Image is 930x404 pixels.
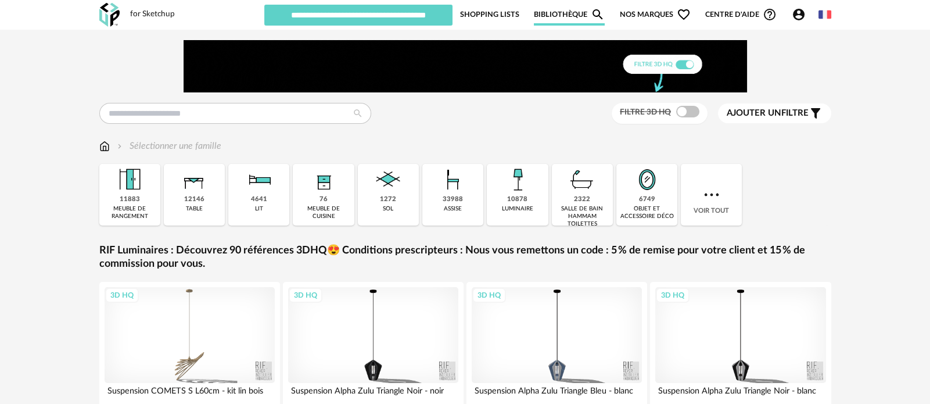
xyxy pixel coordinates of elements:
span: filtre [727,108,809,119]
span: Account Circle icon [792,8,806,22]
img: Meuble%20de%20rangement.png [114,164,145,195]
div: 33988 [443,195,463,204]
div: 2322 [574,195,590,204]
span: Heart Outline icon [677,8,691,22]
img: more.7b13dc1.svg [701,184,722,205]
div: table [186,205,203,213]
img: svg+xml;base64,PHN2ZyB3aWR0aD0iMTYiIGhlaWdodD0iMTYiIHZpZXdCb3g9IjAgMCAxNiAxNiIgZmlsbD0ibm9uZSIgeG... [115,140,124,153]
button: Ajouter unfiltre Filter icon [718,103,831,123]
div: 3D HQ [105,288,139,303]
div: 6749 [639,195,655,204]
img: Miroir.png [631,164,663,195]
div: lit [255,205,263,213]
div: meuble de rangement [103,205,157,220]
div: salle de bain hammam toilettes [555,205,609,228]
div: objet et accessoire déco [620,205,674,220]
div: for Sketchup [130,9,175,20]
img: Luminaire.png [502,164,533,195]
div: 4641 [251,195,267,204]
span: Ajouter un [727,109,781,117]
span: Centre d'aideHelp Circle Outline icon [705,8,777,22]
div: Voir tout [681,164,742,226]
img: svg+xml;base64,PHN2ZyB3aWR0aD0iMTYiIGhlaWdodD0iMTciIHZpZXdCb3g9IjAgMCAxNiAxNyIgZmlsbD0ibm9uZSIgeG... [99,140,110,153]
div: 11883 [120,195,140,204]
span: Account Circle icon [792,8,811,22]
div: sol [383,205,393,213]
div: 3D HQ [289,288,322,303]
div: 1272 [380,195,396,204]
span: Help Circle Outline icon [763,8,777,22]
div: meuble de cuisine [296,205,350,220]
img: OXP [99,3,120,27]
img: fr [818,8,831,21]
div: 10878 [507,195,527,204]
a: BibliothèqueMagnify icon [534,3,605,26]
img: Salle%20de%20bain.png [566,164,598,195]
img: Literie.png [243,164,275,195]
img: Rangement.png [308,164,339,195]
img: Sol.png [372,164,404,195]
a: RIF Luminaires : Découvrez 90 références 3DHQ😍 Conditions prescripteurs : Nous vous remettons un ... [99,244,831,271]
div: 76 [319,195,328,204]
div: assise [444,205,462,213]
a: Shopping Lists [460,3,519,26]
span: Filter icon [809,106,823,120]
div: 3D HQ [472,288,506,303]
img: Assise.png [437,164,469,195]
span: Nos marques [620,3,691,26]
div: luminaire [502,205,533,213]
div: 3D HQ [656,288,690,303]
span: Filtre 3D HQ [620,108,671,116]
div: 12146 [184,195,204,204]
img: FILTRE%20HQ%20NEW_V1%20(4).gif [184,40,747,92]
img: Table.png [178,164,210,195]
span: Magnify icon [591,8,605,22]
div: Sélectionner une famille [115,140,221,153]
